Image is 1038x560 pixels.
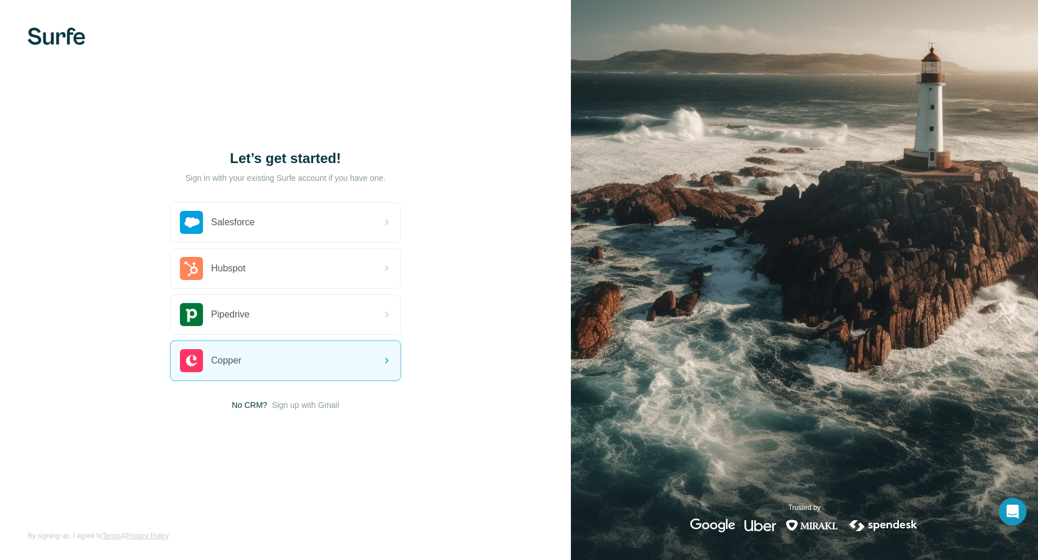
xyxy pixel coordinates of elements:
p: Trusted by [788,502,821,513]
button: Sign up with Gmail [272,399,339,411]
img: Surfe's logo [28,28,85,45]
img: hubspot's logo [180,257,203,280]
div: Open Intercom Messenger [999,498,1026,525]
img: salesforce's logo [180,211,203,234]
a: Privacy Policy [126,532,169,540]
span: Hubspot [211,262,246,275]
a: Terms [102,532,121,540]
img: spendesk's logo [848,519,919,532]
span: Pipedrive [211,308,250,321]
img: uber's logo [744,519,776,532]
p: Sign in with your existing Surfe account if you have one. [185,172,385,184]
img: copper's logo [180,349,203,372]
img: google's logo [690,519,735,532]
span: Salesforce [211,215,255,229]
span: No CRM? [232,399,267,411]
img: mirakl's logo [785,519,838,532]
img: pipedrive's logo [180,303,203,326]
span: By signing up, I agree to & [28,531,169,541]
span: Copper [211,354,241,368]
h1: Let’s get started! [170,149,401,168]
